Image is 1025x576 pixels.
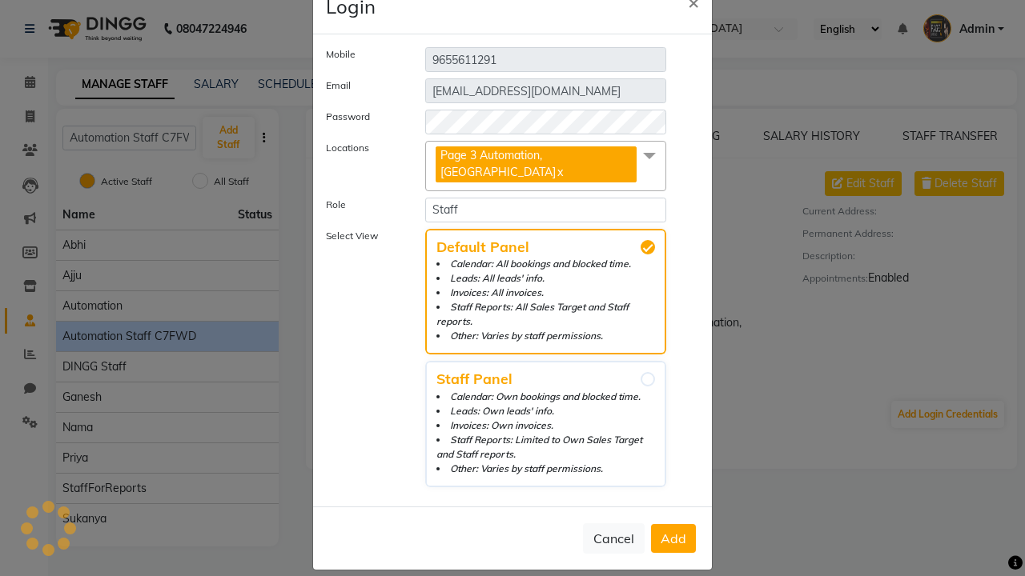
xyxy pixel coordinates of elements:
li: Other: Varies by staff permissions. [436,329,655,343]
input: Staff PanelCalendar: Own bookings and blocked time.Leads: Own leads' info.Invoices: Own invoices.... [641,372,655,386]
button: Add [651,524,696,553]
label: Locations [314,141,413,185]
li: Leads: All leads' info. [436,271,655,286]
label: Select View [314,229,413,487]
li: Calendar: All bookings and blocked time. [436,257,655,271]
input: Email [425,78,666,103]
li: Invoices: All invoices. [436,286,655,300]
span: Add [661,530,686,546]
span: Page 3 Automation, [GEOGRAPHIC_DATA] [440,148,556,179]
li: Staff Reports: Limited to Own Sales Target and Staff reports. [436,433,655,462]
li: Staff Reports: All Sales Target and Staff reports. [436,300,655,329]
li: Leads: Own leads' info. [436,404,655,418]
li: Invoices: Own invoices. [436,418,655,433]
label: Mobile [314,47,413,66]
label: Role [314,198,413,216]
label: Email [314,78,413,97]
input: Default PanelCalendar: All bookings and blocked time.Leads: All leads' info.Invoices: All invoice... [641,240,655,254]
label: Password [314,110,413,128]
a: x [556,165,563,179]
li: Calendar: Own bookings and blocked time. [436,390,655,404]
input: Mobile [425,47,666,72]
button: Cancel [583,523,645,554]
span: Default Panel [436,240,655,254]
span: Staff Panel [436,372,655,386]
li: Other: Varies by staff permissions. [436,462,655,476]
